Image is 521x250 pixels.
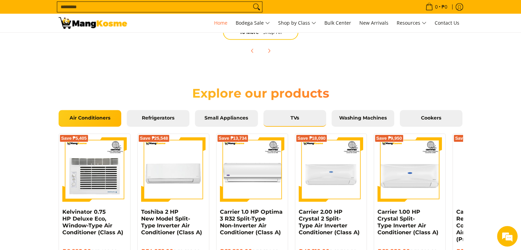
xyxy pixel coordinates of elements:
[275,14,320,32] a: Shop by Class
[132,115,184,121] span: Refrigerators
[337,115,389,121] span: Washing Machines
[236,19,270,27] span: Bodega Sale
[140,136,168,140] span: Save ₱25,548
[141,137,206,202] img: Toshiba 2 HP New Model Split-Type Inverter Air Conditioner (Class A)
[400,110,462,127] a: Cookers
[377,209,438,236] a: Carrier 1.00 HP Crystal Split-Type Inverter Air Conditioner (Class A)
[376,136,402,140] span: Save ₱9,950
[112,3,129,20] div: Minimize live chat window
[356,14,392,32] a: New Arrivals
[359,20,388,26] span: New Arrivals
[321,14,355,32] a: Bulk Center
[456,209,521,242] a: Carrier 1.00 HP Remote Window-Type Compact Inverter Air Conditioner (Premium)
[59,17,127,29] img: Mang Kosme: Your Home Appliances Warehouse Sale Partner!
[134,14,463,32] nav: Main Menu
[434,4,439,9] span: 0
[423,3,449,11] span: •
[36,38,115,47] div: Chat with us now
[195,110,258,127] a: Small Appliances
[62,209,123,236] a: Kelvinator 0.75 HP Deluxe Eco, Window-Type Air Conditioner (Class A)
[214,20,227,26] span: Home
[239,29,263,35] span: 16 More
[219,136,247,140] span: Save ₱13,734
[64,115,116,121] span: Air Conditioners
[393,14,430,32] a: Resources
[62,137,127,202] img: Kelvinator 0.75 HP Deluxe Eco, Window-Type Air Conditioner (Class A)
[263,110,326,127] a: TVs
[299,209,360,236] a: Carrier 2.00 HP Crystal 2 Split-Type Air Inverter Conditioner (Class A)
[435,20,459,26] span: Contact Us
[141,209,202,236] a: Toshiba 2 HP New Model Split-Type Inverter Air Conditioner (Class A)
[127,110,189,127] a: Refrigerators
[405,115,457,121] span: Cookers
[211,14,231,32] a: Home
[245,43,260,58] button: Previous
[397,19,426,27] span: Resources
[261,43,276,58] button: Next
[441,4,448,9] span: ₱0
[298,136,326,140] span: Save ₱18,090
[161,86,360,101] h2: Explore our products
[200,115,252,121] span: Small Appliances
[220,209,283,236] a: Carrier 1.0 HP Optima 3 R32 Split-Type Non-Inverter Air Conditioner (Class A)
[251,2,262,12] button: Search
[40,79,95,148] span: We're online!
[278,19,316,27] span: Shop by Class
[324,20,351,26] span: Bulk Center
[332,110,394,127] a: Washing Machines
[3,173,131,197] textarea: Type your message and hit 'Enter'
[455,136,481,140] span: Save ₱5,300
[59,110,121,127] a: Air Conditioners
[377,137,442,202] img: Carrier 1.00 HP Crystal Split-Type Inverter Air Conditioner (Class A)
[232,14,273,32] a: Bodega Sale
[61,136,87,140] span: Save ₱5,405
[299,137,363,202] img: Carrier 2.00 HP Crystal 2 Split-Type Air Inverter Conditioner (Class A)
[220,137,284,202] img: Carrier 1.0 HP Optima 3 R32 Split-Type Non-Inverter Air Conditioner (Class A)
[431,14,463,32] a: Contact Us
[269,115,321,121] span: TVs
[456,137,521,202] img: Carrier 1.00 HP Remote Window-Type Compact Inverter Air Conditioner (Premium)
